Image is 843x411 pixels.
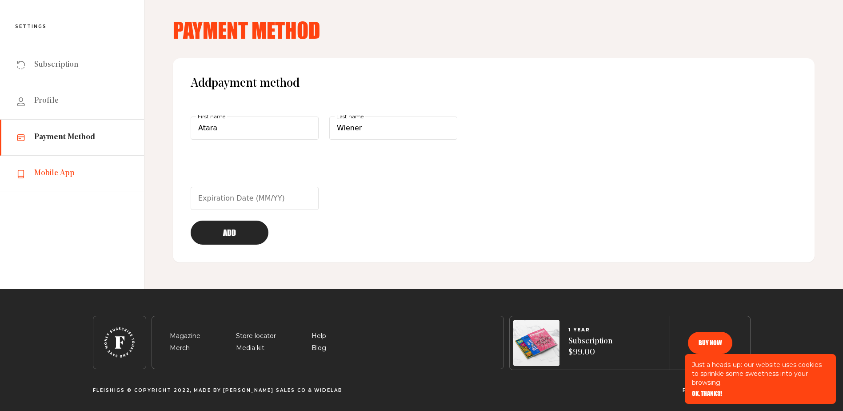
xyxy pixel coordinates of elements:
span: Help [312,331,326,342]
span: Payment Method [34,132,95,143]
input: First name [191,117,319,140]
span: Subscription [34,60,78,70]
span: 1 YEAR [568,327,612,333]
span: , [190,388,192,393]
span: Add payment method [191,76,300,92]
a: Media kit [236,344,264,352]
span: Made By [194,388,221,393]
input: Last name [329,117,457,140]
a: Blog [312,344,326,352]
span: Fleishigs © Copyright 2022 [93,388,190,393]
a: Widelab [314,387,343,393]
h4: Payment Method [173,19,815,40]
span: Privacy and terms [683,388,749,393]
span: Mobile App [34,168,75,179]
button: OK, THANKS! [692,391,722,397]
span: & [308,388,312,393]
a: Merch [170,344,190,352]
a: [PERSON_NAME] Sales CO [223,387,306,393]
span: Merch [170,343,190,354]
span: Profile [34,96,59,106]
label: First name [196,112,227,121]
a: Help [312,332,326,340]
span: Blog [312,343,326,354]
span: Magazine [170,331,200,342]
p: Just a heads-up: our website uses cookies to sprinkle some sweetness into your browsing. [692,360,829,387]
span: Widelab [314,388,343,393]
label: Last name [335,112,365,121]
a: Store locator [236,332,276,340]
button: Add [191,221,268,245]
span: Media kit [236,343,264,354]
img: Magazines image [513,320,559,366]
button: Buy now [688,332,732,354]
a: Magazine [170,332,200,340]
input: Please enter a valid expiration date in the format MM/YY [191,187,319,210]
iframe: cvv [329,187,457,254]
span: Buy now [699,340,722,346]
span: Store locator [236,331,276,342]
a: Privacy and terms [683,388,749,392]
span: [PERSON_NAME] Sales CO [223,388,306,393]
span: Subscription $99.00 [568,336,612,358]
iframe: card [191,150,457,217]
